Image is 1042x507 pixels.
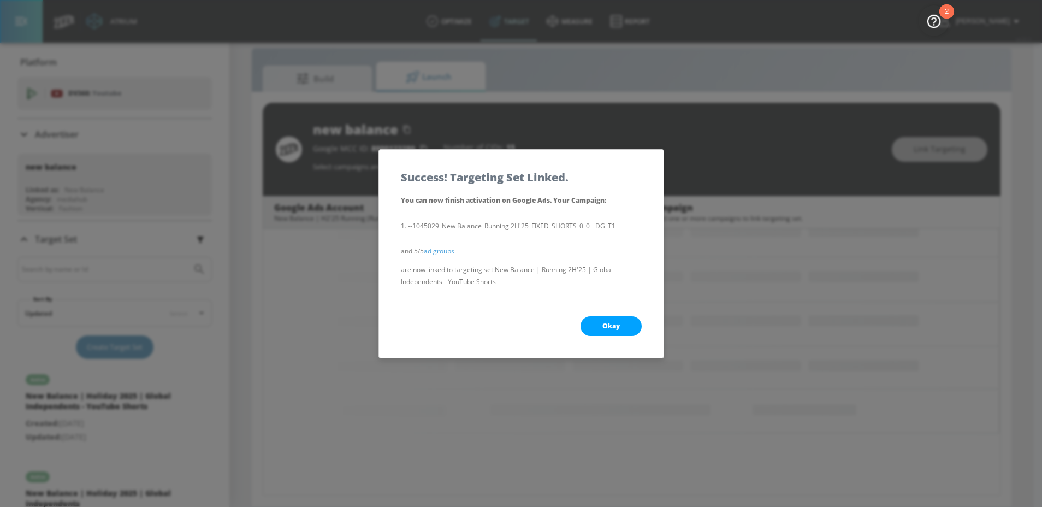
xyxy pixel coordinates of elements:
p: are now linked to targeting set: New Balance | Running 2H'25 | Global Independents - YouTube Shorts [401,264,642,288]
p: You can now finish activation on Google Ads. Your Campaign : [401,194,642,207]
button: Okay [581,316,642,336]
li: --1045029_New Balance_Running 2H'25_FIXED_SHORTS_0_0__DG_T1 [401,220,642,232]
a: ad groups [424,246,454,256]
button: Open Resource Center, 2 new notifications [919,5,949,36]
p: and 5/5 [401,245,642,257]
div: 2 [945,11,949,26]
span: Okay [602,322,620,331]
h5: Success! Targeting Set Linked. [401,172,569,183]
